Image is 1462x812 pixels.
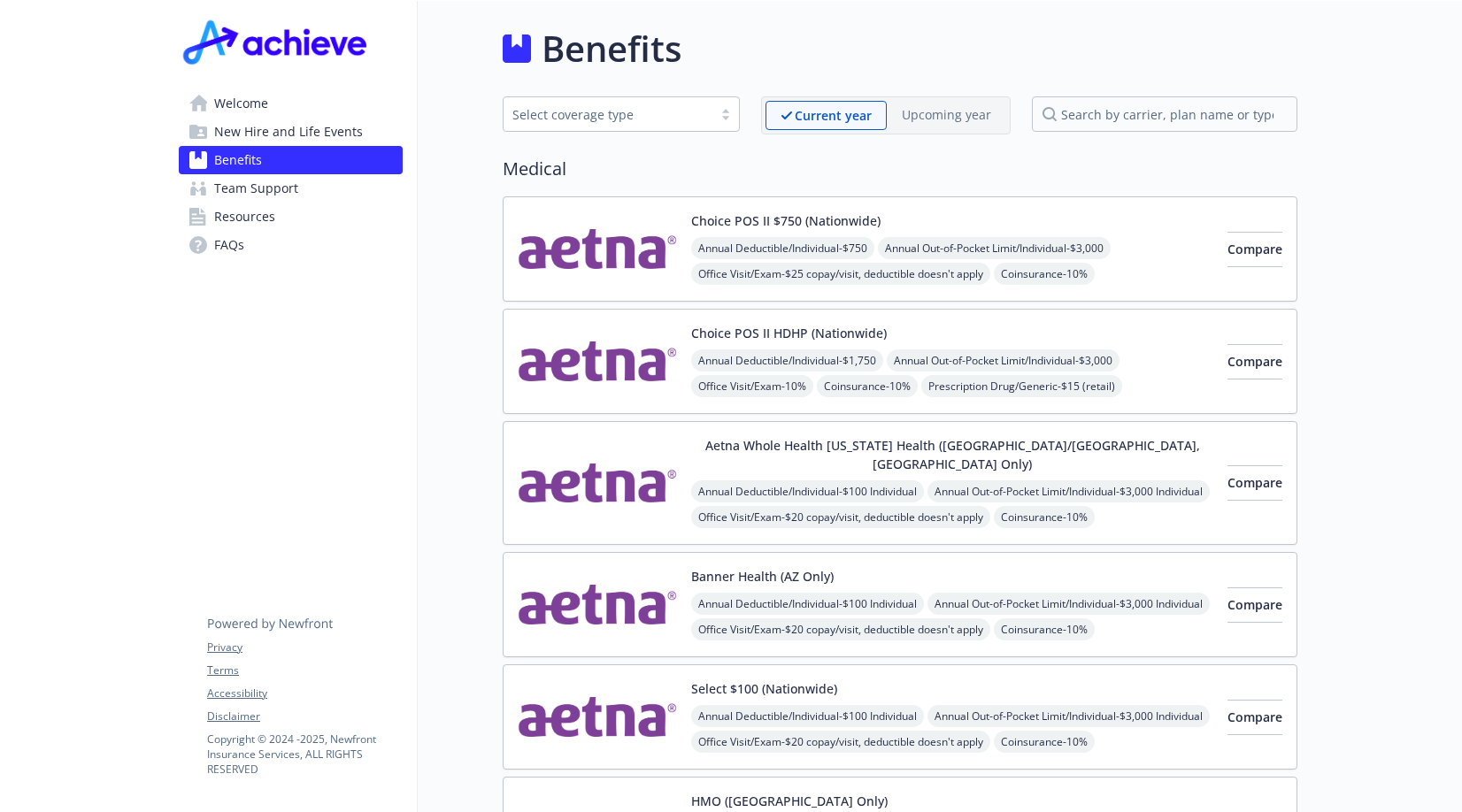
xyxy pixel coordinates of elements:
button: Compare [1227,700,1282,735]
button: Choice POS II $750 (Nationwide) [691,211,881,230]
span: Annual Out-of-Pocket Limit/Individual - $3,000 [878,237,1111,259]
button: Compare [1227,465,1282,501]
span: Coinsurance - 10% [994,731,1095,753]
span: Annual Deductible/Individual - $100 Individual [691,480,924,502]
span: Team Support [214,174,298,203]
span: Coinsurance - 10% [994,618,1095,640]
img: Aetna Inc carrier logo [518,436,677,530]
span: Annual Deductible/Individual - $100 Individual [691,593,924,615]
p: Current year [795,106,872,125]
div: Select coverage type [512,105,704,124]
img: Aetna Inc carrier logo [518,679,677,755]
span: Office Visit/Exam - $20 copay/visit, deductible doesn't apply [691,731,990,753]
h1: Benefits [542,22,681,75]
a: Welcome [179,89,403,118]
span: Annual Deductible/Individual - $1,750 [691,349,883,372]
img: Aetna Inc carrier logo [518,567,677,642]
p: Upcoming year [902,105,991,124]
span: Welcome [214,89,268,118]
p: Copyright © 2024 - 2025 , Newfront Insurance Services, ALL RIGHTS RESERVED [207,732,402,777]
a: Team Support [179,174,403,203]
span: Office Visit/Exam - $20 copay/visit, deductible doesn't apply [691,506,990,528]
a: Benefits [179,146,403,174]
span: Compare [1227,474,1282,491]
img: Aetna Inc carrier logo [518,211,677,287]
span: Coinsurance - 10% [817,375,918,397]
a: Privacy [207,640,402,655]
input: search by carrier, plan name or type [1032,96,1297,132]
span: Annual Out-of-Pocket Limit/Individual - $3,000 Individual [927,705,1210,727]
button: Aetna Whole Health [US_STATE] Health ([GEOGRAPHIC_DATA]/[GEOGRAPHIC_DATA], [GEOGRAPHIC_DATA] Only) [691,436,1213,473]
a: FAQs [179,231,403,259]
a: Terms [207,663,402,678]
button: Compare [1227,587,1282,623]
span: Annual Out-of-Pocket Limit/Individual - $3,000 Individual [927,593,1210,615]
button: Banner Health (AZ Only) [691,567,834,586]
h2: Medical [503,156,1297,182]
a: Accessibility [207,686,402,701]
span: Compare [1227,709,1282,725]
a: Disclaimer [207,709,402,724]
span: Office Visit/Exam - $20 copay/visit, deductible doesn't apply [691,618,990,640]
span: Annual Out-of-Pocket Limit/Individual - $3,000 Individual [927,480,1210,502]
button: Select $100 (Nationwide) [691,679,837,698]
a: Resources [179,203,403,231]
img: Aetna Inc carrier logo [518,324,677,399]
span: Prescription Drug/Generic - $15 (retail) [921,375,1122,397]
span: FAQs [214,231,244,259]
button: Compare [1227,344,1282,379]
button: Choice POS II HDHP (Nationwide) [691,324,887,342]
span: Compare [1227,241,1282,257]
button: Compare [1227,232,1282,267]
span: Upcoming year [887,101,1006,130]
span: Benefits [214,146,262,174]
span: Coinsurance - 10% [994,263,1095,285]
span: Office Visit/Exam - 10% [691,375,813,397]
span: Annual Deductible/Individual - $750 [691,237,874,259]
span: Annual Out-of-Pocket Limit/Individual - $3,000 [887,349,1120,372]
span: Resources [214,203,275,231]
span: Compare [1227,353,1282,370]
span: Coinsurance - 10% [994,506,1095,528]
span: New Hire and Life Events [214,118,363,146]
span: Office Visit/Exam - $25 copay/visit, deductible doesn't apply [691,263,990,285]
a: New Hire and Life Events [179,118,403,146]
button: HMO ([GEOGRAPHIC_DATA] Only) [691,792,888,810]
span: Annual Deductible/Individual - $100 Individual [691,705,924,727]
span: Compare [1227,596,1282,613]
